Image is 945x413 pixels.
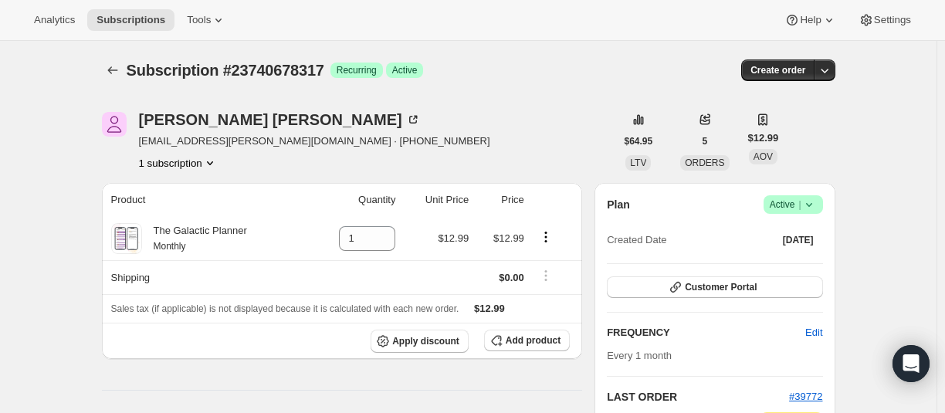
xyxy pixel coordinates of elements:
[142,223,247,254] div: The Galactic Planner
[337,64,377,76] span: Recurring
[102,183,310,217] th: Product
[392,335,459,347] span: Apply discount
[111,303,459,314] span: Sales tax (if applicable) is not displayed because it is calculated with each new order.
[615,130,662,152] button: $64.95
[139,134,490,149] span: [EMAIL_ADDRESS][PERSON_NAME][DOMAIN_NAME] · [PHONE_NUMBER]
[533,229,558,245] button: Product actions
[748,130,779,146] span: $12.99
[685,157,724,168] span: ORDERS
[493,232,524,244] span: $12.99
[139,112,421,127] div: [PERSON_NAME] [PERSON_NAME]
[693,130,717,152] button: 5
[392,64,418,76] span: Active
[783,234,814,246] span: [DATE]
[754,151,773,162] span: AOV
[789,389,822,405] button: #39772
[703,135,708,147] span: 5
[34,14,75,26] span: Analytics
[506,334,561,347] span: Add product
[178,9,235,31] button: Tools
[154,241,186,252] small: Monthly
[775,9,845,31] button: Help
[113,223,140,254] img: product img
[400,183,473,217] th: Unit Price
[750,64,805,76] span: Create order
[438,232,469,244] span: $12.99
[484,330,570,351] button: Add product
[805,325,822,340] span: Edit
[310,183,401,217] th: Quantity
[774,229,823,251] button: [DATE]
[607,276,822,298] button: Customer Portal
[473,183,529,217] th: Price
[187,14,211,26] span: Tools
[25,9,84,31] button: Analytics
[796,320,832,345] button: Edit
[607,389,789,405] h2: LAST ORDER
[892,345,930,382] div: Open Intercom Messenger
[798,198,801,211] span: |
[770,197,817,212] span: Active
[533,267,558,284] button: Shipping actions
[474,303,505,314] span: $12.99
[607,232,666,248] span: Created Date
[607,197,630,212] h2: Plan
[625,135,653,147] span: $64.95
[139,155,218,171] button: Product actions
[800,14,821,26] span: Help
[87,9,174,31] button: Subscriptions
[499,272,524,283] span: $0.00
[685,281,757,293] span: Customer Portal
[102,112,127,137] span: Fran Vallette
[849,9,920,31] button: Settings
[102,260,310,294] th: Shipping
[127,62,324,79] span: Subscription #23740678317
[607,325,805,340] h2: FREQUENCY
[102,59,124,81] button: Subscriptions
[630,157,646,168] span: LTV
[874,14,911,26] span: Settings
[741,59,815,81] button: Create order
[371,330,469,353] button: Apply discount
[97,14,165,26] span: Subscriptions
[607,350,672,361] span: Every 1 month
[789,391,822,402] a: #39772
